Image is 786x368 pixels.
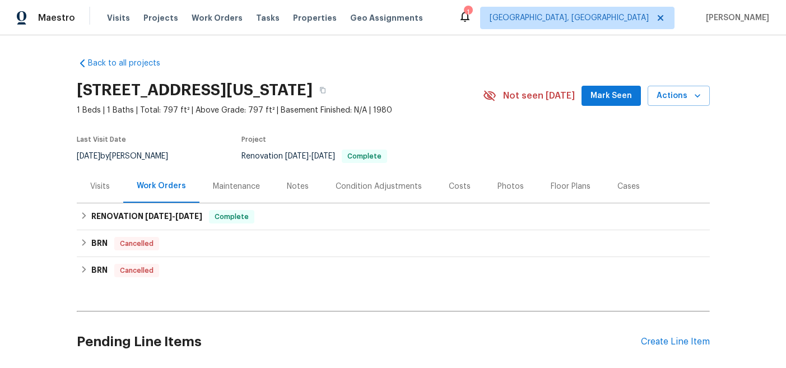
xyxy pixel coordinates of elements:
[648,86,710,106] button: Actions
[285,152,309,160] span: [DATE]
[77,152,100,160] span: [DATE]
[210,211,253,222] span: Complete
[256,14,280,22] span: Tasks
[701,12,769,24] span: [PERSON_NAME]
[582,86,641,106] button: Mark Seen
[145,212,172,220] span: [DATE]
[77,316,641,368] h2: Pending Line Items
[115,238,158,249] span: Cancelled
[350,12,423,24] span: Geo Assignments
[77,85,313,96] h2: [STREET_ADDRESS][US_STATE]
[293,12,337,24] span: Properties
[77,257,710,284] div: BRN Cancelled
[551,181,590,192] div: Floor Plans
[77,230,710,257] div: BRN Cancelled
[91,237,108,250] h6: BRN
[145,212,202,220] span: -
[91,264,108,277] h6: BRN
[464,7,472,18] div: 1
[137,180,186,192] div: Work Orders
[285,152,335,160] span: -
[287,181,309,192] div: Notes
[143,12,178,24] span: Projects
[617,181,640,192] div: Cases
[490,12,649,24] span: [GEOGRAPHIC_DATA], [GEOGRAPHIC_DATA]
[77,58,184,69] a: Back to all projects
[107,12,130,24] span: Visits
[77,203,710,230] div: RENOVATION [DATE]-[DATE]Complete
[497,181,524,192] div: Photos
[241,152,387,160] span: Renovation
[241,136,266,143] span: Project
[336,181,422,192] div: Condition Adjustments
[213,181,260,192] div: Maintenance
[175,212,202,220] span: [DATE]
[641,337,710,347] div: Create Line Item
[657,89,701,103] span: Actions
[192,12,243,24] span: Work Orders
[449,181,471,192] div: Costs
[343,153,386,160] span: Complete
[77,136,126,143] span: Last Visit Date
[38,12,75,24] span: Maestro
[91,210,202,223] h6: RENOVATION
[77,150,182,163] div: by [PERSON_NAME]
[503,90,575,101] span: Not seen [DATE]
[77,105,483,116] span: 1 Beds | 1 Baths | Total: 797 ft² | Above Grade: 797 ft² | Basement Finished: N/A | 1980
[313,80,333,100] button: Copy Address
[590,89,632,103] span: Mark Seen
[115,265,158,276] span: Cancelled
[311,152,335,160] span: [DATE]
[90,181,110,192] div: Visits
